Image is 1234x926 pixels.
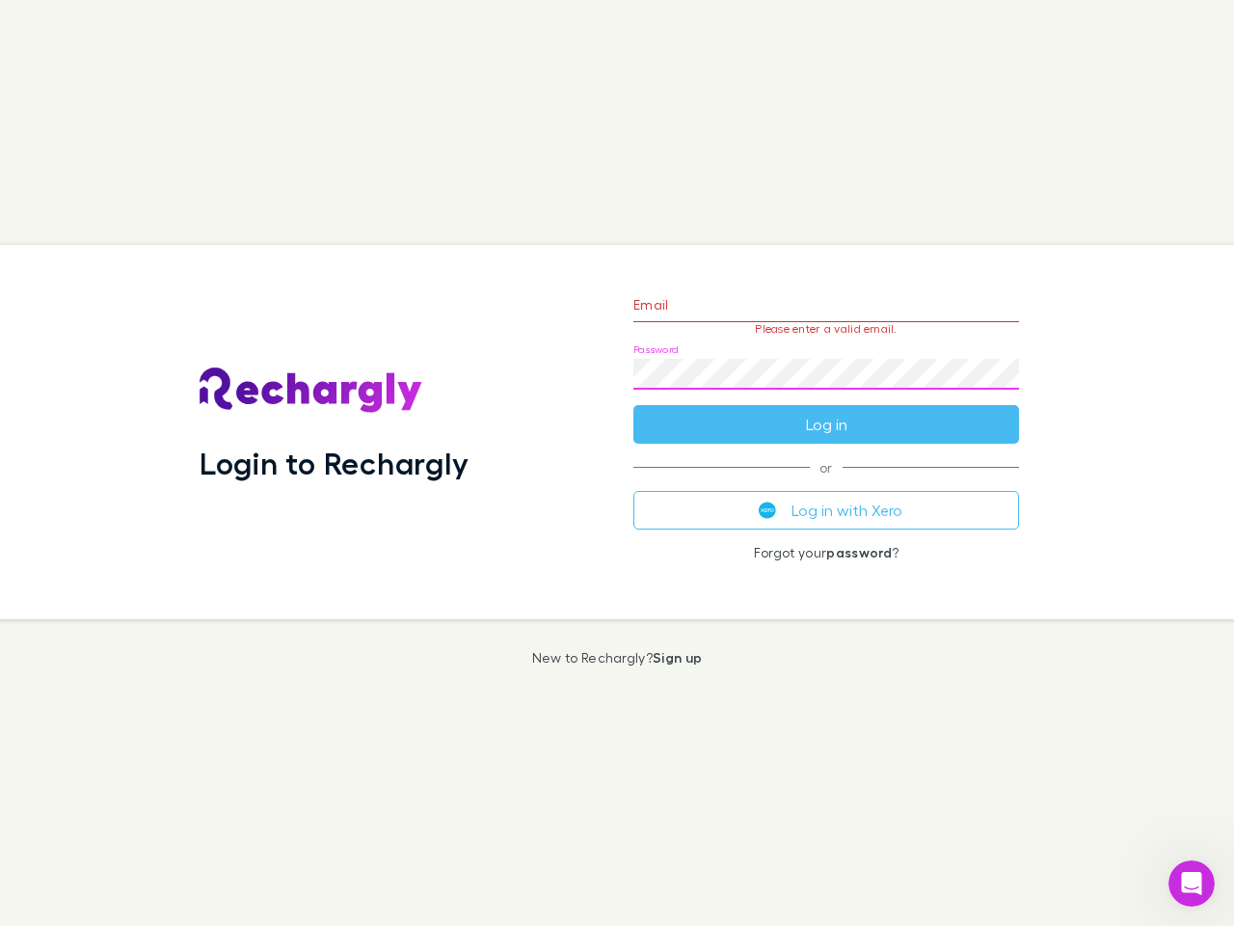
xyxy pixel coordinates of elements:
[1168,860,1215,907] iframe: Intercom live chat
[653,649,702,666] a: Sign up
[200,445,469,481] h1: Login to Rechargly
[633,491,1019,530] button: Log in with Xero
[826,544,892,560] a: password
[633,322,1019,336] p: Please enter a valid email.
[532,650,703,666] p: New to Rechargly?
[633,467,1019,468] span: or
[759,502,776,519] img: Xero's logo
[633,545,1019,560] p: Forgot your ?
[200,368,423,414] img: Rechargly's Logo
[633,405,1019,444] button: Log in
[633,342,679,357] label: Password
